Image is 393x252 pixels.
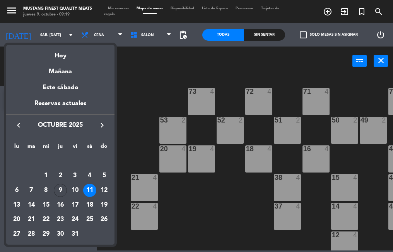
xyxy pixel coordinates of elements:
i: keyboard_arrow_right [97,121,107,130]
td: 20 de octubre de 2025 [9,212,24,227]
div: 2 [54,169,67,182]
td: 22 de octubre de 2025 [39,212,53,227]
div: 30 [54,228,67,241]
button: keyboard_arrow_right [95,120,109,130]
td: 29 de octubre de 2025 [39,227,53,242]
td: 1 de octubre de 2025 [39,169,53,183]
div: 14 [25,198,38,212]
div: 10 [68,184,82,197]
td: 25 de octubre de 2025 [82,212,97,227]
div: 22 [39,213,53,226]
th: miércoles [39,142,53,154]
td: 15 de octubre de 2025 [39,198,53,212]
div: 18 [83,198,96,212]
td: 9 de octubre de 2025 [53,183,68,198]
div: 3 [68,169,82,182]
div: 11 [83,184,96,197]
td: 16 de octubre de 2025 [53,198,68,212]
div: 26 [97,213,111,226]
td: 23 de octubre de 2025 [53,212,68,227]
div: Reservas actuales [6,98,114,114]
td: 6 de octubre de 2025 [9,183,24,198]
div: 25 [83,213,96,226]
div: 31 [68,228,82,241]
td: 30 de octubre de 2025 [53,227,68,242]
div: 1 [39,169,53,182]
td: 8 de octubre de 2025 [39,183,53,198]
div: Hoy [6,45,114,61]
td: 24 de octubre de 2025 [68,212,82,227]
td: 31 de octubre de 2025 [68,227,82,242]
td: 7 de octubre de 2025 [24,183,39,198]
td: 5 de octubre de 2025 [97,169,112,183]
th: sábado [82,142,97,154]
button: keyboard_arrow_left [12,120,26,130]
td: 13 de octubre de 2025 [9,198,24,212]
td: 27 de octubre de 2025 [9,227,24,242]
td: 18 de octubre de 2025 [82,198,97,212]
div: Este sábado [6,77,114,98]
div: 24 [68,213,82,226]
div: 20 [10,213,23,226]
div: 15 [39,198,53,212]
th: lunes [9,142,24,154]
td: OCT. [9,154,111,169]
div: 12 [97,184,111,197]
div: 7 [25,184,38,197]
div: 17 [68,198,82,212]
div: 21 [25,213,38,226]
div: 6 [10,184,23,197]
div: 5 [97,169,111,182]
td: 12 de octubre de 2025 [97,183,112,198]
td: 2 de octubre de 2025 [53,169,68,183]
td: 11 de octubre de 2025 [82,183,97,198]
div: 23 [54,213,67,226]
td: 19 de octubre de 2025 [97,198,112,212]
th: jueves [53,142,68,154]
td: 3 de octubre de 2025 [68,169,82,183]
div: 4 [83,169,96,182]
div: 13 [10,198,23,212]
td: 10 de octubre de 2025 [68,183,82,198]
div: 8 [39,184,53,197]
div: 19 [97,198,111,212]
td: 4 de octubre de 2025 [82,169,97,183]
div: 9 [54,184,67,197]
td: 26 de octubre de 2025 [97,212,112,227]
td: 17 de octubre de 2025 [68,198,82,212]
div: 28 [25,228,38,241]
span: octubre 2025 [26,120,95,130]
td: 28 de octubre de 2025 [24,227,39,242]
td: 14 de octubre de 2025 [24,198,39,212]
th: viernes [68,142,82,154]
i: keyboard_arrow_left [14,121,23,130]
th: domingo [97,142,112,154]
th: martes [24,142,39,154]
div: 16 [54,198,67,212]
div: Mañana [6,61,114,77]
div: 29 [39,228,53,241]
div: 27 [10,228,23,241]
td: 21 de octubre de 2025 [24,212,39,227]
